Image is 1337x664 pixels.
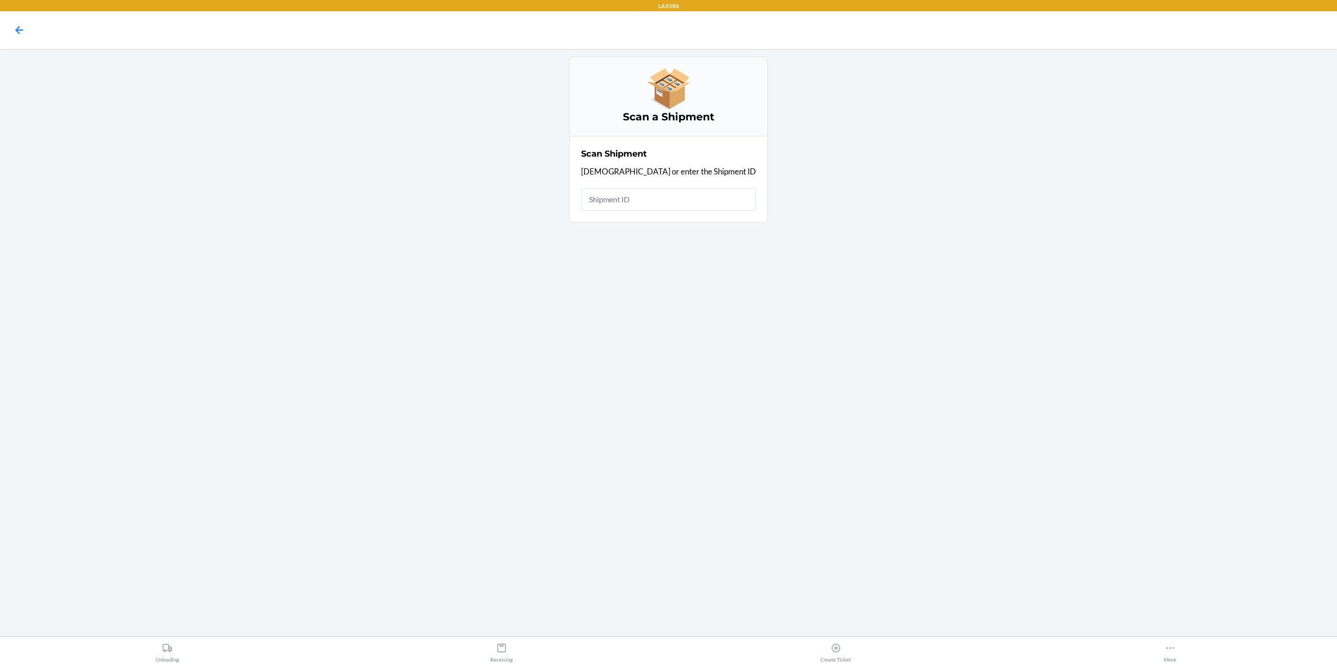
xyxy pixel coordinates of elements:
p: LAX1RS [658,2,679,10]
p: [DEMOGRAPHIC_DATA] or enter the Shipment ID [581,166,756,178]
div: Receiving [490,639,513,663]
h3: Scan a Shipment [581,110,756,125]
h2: Scan Shipment [581,148,647,160]
button: Create Ticket [668,637,1003,663]
button: More [1003,637,1337,663]
input: Shipment ID [581,188,756,211]
div: Unloading [156,639,179,663]
div: Create Ticket [820,639,851,663]
button: Receiving [334,637,668,663]
div: More [1164,639,1176,663]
